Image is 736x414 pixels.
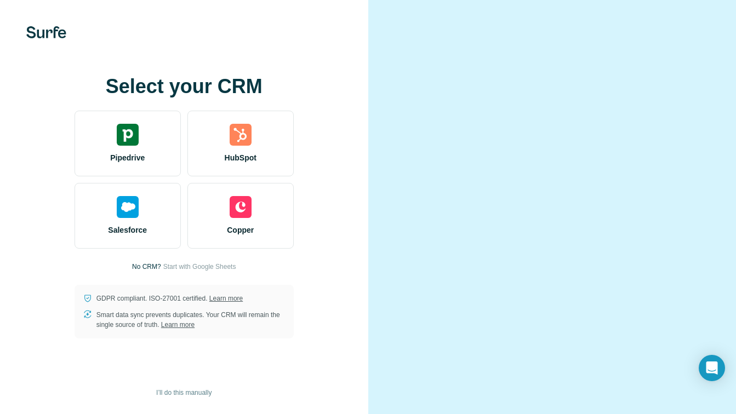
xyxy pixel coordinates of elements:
span: HubSpot [225,152,256,163]
img: Surfe's logo [26,26,66,38]
img: copper's logo [230,196,252,218]
p: Smart data sync prevents duplicates. Your CRM will remain the single source of truth. [96,310,285,330]
h1: Select your CRM [75,76,294,97]
a: Learn more [209,295,243,302]
span: Salesforce [108,225,147,235]
button: I’ll do this manually [149,384,219,401]
span: I’ll do this manually [156,388,212,398]
img: pipedrive's logo [117,124,139,146]
div: Open Intercom Messenger [699,355,725,381]
p: GDPR compliant. ISO-27001 certified. [96,294,243,303]
span: Copper [227,225,254,235]
p: No CRM? [132,262,161,272]
button: Start with Google Sheets [163,262,236,272]
span: Pipedrive [110,152,145,163]
img: salesforce's logo [117,196,139,218]
a: Learn more [161,321,195,329]
img: hubspot's logo [230,124,252,146]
